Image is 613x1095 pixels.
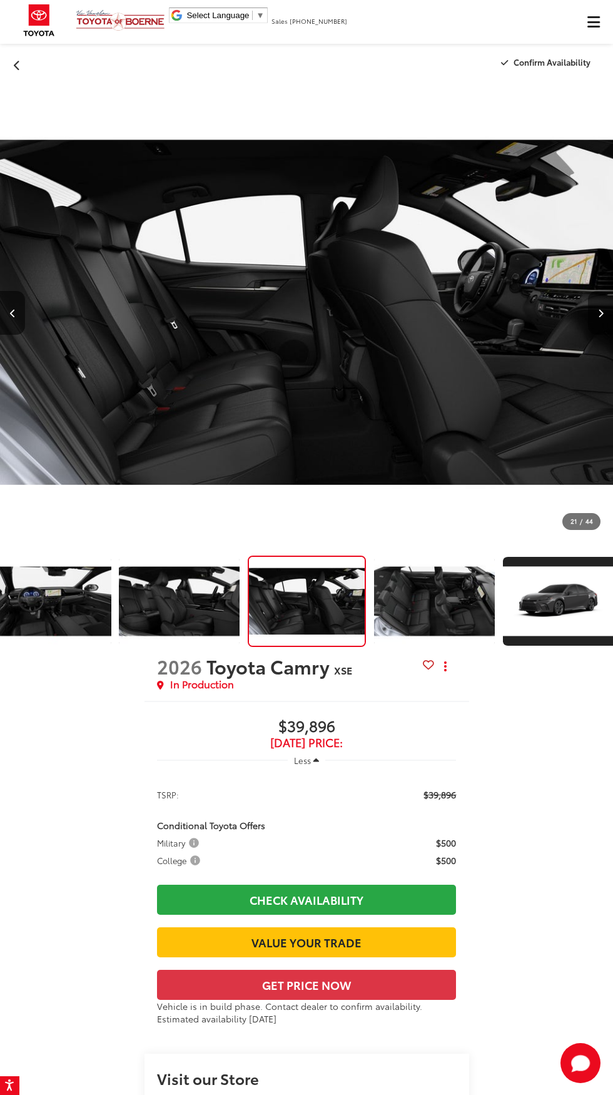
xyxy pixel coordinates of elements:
span: ▼ [256,11,264,20]
span: ​ [252,11,253,20]
a: Select Language​ [186,11,264,20]
svg: Start Chat [560,1043,600,1083]
img: Vic Vaughan Toyota of Boerne [76,9,165,31]
span: TSRP: [157,788,179,801]
button: Actions [434,655,456,677]
span: Military [157,837,201,849]
h2: Visit our Store [157,1070,457,1086]
span: Confirm Availability [514,56,590,68]
span: [DATE] Price: [157,736,457,749]
span: Toyota Camry [206,653,334,680]
a: Value Your Trade [157,927,457,957]
a: Check Availability [157,885,457,915]
button: Confirm Availability [494,51,601,73]
button: Next image [588,291,613,335]
button: Get Price Now [157,970,457,1000]
span: Less [294,755,311,766]
span: $500 [436,854,456,867]
span: Select Language [186,11,249,20]
span: 21 [570,516,577,526]
div: Vehicle is in build phase. Contact dealer to confirm availability. Estimated availability [DATE] [157,1000,457,1025]
span: Conditional Toyota Offers [157,819,265,832]
span: 44 [585,516,593,526]
span: [PHONE_NUMBER] [290,16,347,26]
span: College [157,854,203,867]
button: College [157,854,205,867]
span: dropdown dots [444,661,447,671]
span: $39,896 [157,718,457,736]
span: / [579,517,584,526]
img: 2026 Toyota Camry XSE [373,555,496,648]
span: XSE [334,663,352,677]
a: Expand Photo 20 [248,556,366,647]
span: $500 [436,837,456,849]
button: Less [288,749,325,772]
span: $39,896 [423,788,456,801]
a: Expand Photo 21 [374,556,495,647]
img: 2026 Toyota Camry XSE [118,555,241,648]
img: 2026 Toyota Camry XSE [248,557,366,646]
a: Expand Photo 19 [119,556,240,647]
span: 2026 [157,653,202,680]
span: In Production [170,677,234,691]
button: Toggle Chat Window [560,1043,600,1083]
button: Military [157,837,203,849]
span: Sales [271,16,288,26]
